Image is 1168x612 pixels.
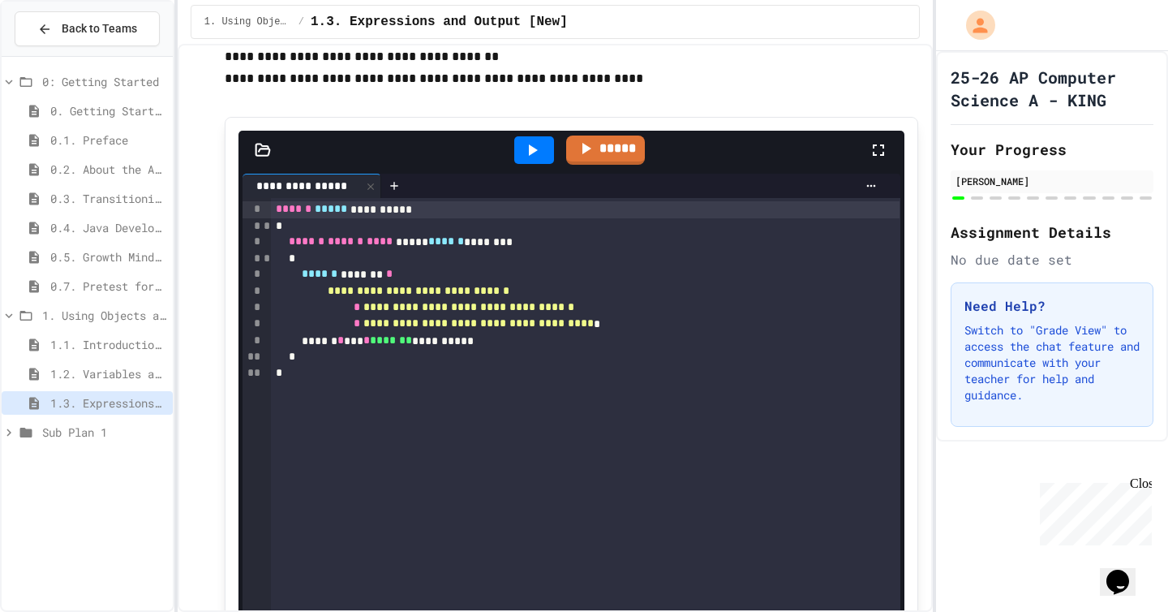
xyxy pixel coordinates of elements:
div: Chat with us now!Close [6,6,112,103]
span: 1.1. Introduction to Algorithms, Programming, and Compilers [50,336,166,353]
iframe: chat widget [1100,547,1152,596]
iframe: chat widget [1033,476,1152,545]
span: Sub Plan 1 [42,424,166,441]
span: 0: Getting Started [42,73,166,90]
h3: Need Help? [964,296,1140,316]
span: Back to Teams [62,20,137,37]
span: 1. Using Objects and Methods [42,307,166,324]
span: 0.7. Pretest for the AP CSA Exam [50,278,166,295]
span: 0.1. Preface [50,131,166,149]
h2: Your Progress [951,138,1153,161]
span: 0.2. About the AP CSA Exam [50,161,166,178]
h1: 25-26 AP Computer Science A - KING [951,66,1153,111]
span: 0.3. Transitioning from AP CSP to AP CSA [50,190,166,207]
span: 1. Using Objects and Methods [204,15,292,28]
span: 1.3. Expressions and Output [New] [311,12,568,32]
span: 0. Getting Started [50,102,166,119]
div: No due date set [951,250,1153,269]
span: / [298,15,304,28]
div: [PERSON_NAME] [955,174,1149,188]
span: 1.2. Variables and Data Types [50,365,166,382]
div: My Account [949,6,999,44]
button: Back to Teams [15,11,160,46]
span: 0.5. Growth Mindset and Pair Programming [50,248,166,265]
p: Switch to "Grade View" to access the chat feature and communicate with your teacher for help and ... [964,322,1140,403]
span: 1.3. Expressions and Output [New] [50,394,166,412]
span: 0.4. Java Development Environments [50,219,166,236]
h2: Assignment Details [951,221,1153,244]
